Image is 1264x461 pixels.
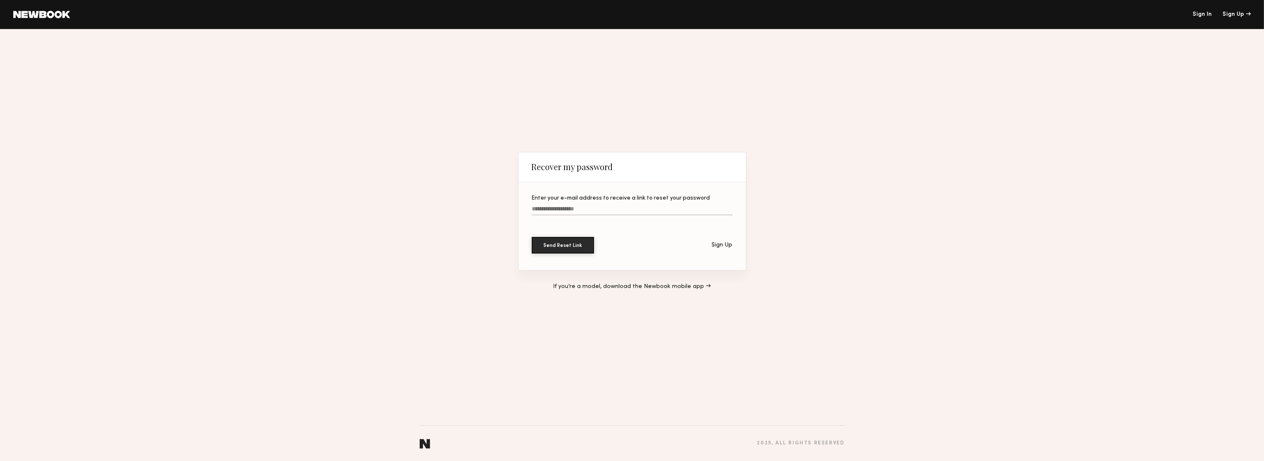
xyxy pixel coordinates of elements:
div: Sign Up [1223,12,1251,17]
div: 2025 , all rights reserved [757,441,844,446]
button: Send Reset Link [532,237,594,254]
input: Enter your e-mail address to receive a link to reset your password [532,206,733,215]
div: Sign Up [712,242,733,248]
div: Enter your e-mail address to receive a link to reset your password [532,195,733,201]
a: If you’re a model, download the Newbook mobile app → [553,284,711,290]
a: Sign In [1193,12,1212,17]
div: Recover my password [532,162,613,172]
